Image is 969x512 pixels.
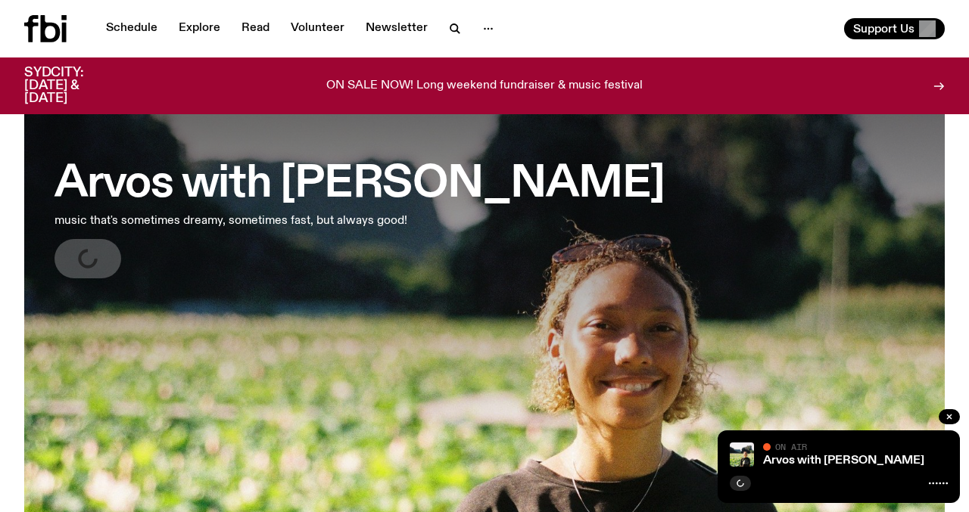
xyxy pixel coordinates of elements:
a: Explore [170,18,229,39]
a: Arvos with [PERSON_NAME]music that's sometimes dreamy, sometimes fast, but always good! [55,148,665,278]
span: On Air [775,442,807,451]
a: Arvos with [PERSON_NAME] [763,455,924,467]
a: Schedule [97,18,167,39]
img: Bri is smiling and wearing a black t-shirt. She is standing in front of a lush, green field. Ther... [730,442,754,467]
span: Support Us [853,22,914,36]
p: music that's sometimes dreamy, sometimes fast, but always good! [55,212,442,230]
p: ON SALE NOW! Long weekend fundraiser & music festival [326,79,643,93]
h3: SYDCITY: [DATE] & [DATE] [24,67,121,105]
h3: Arvos with [PERSON_NAME] [55,163,665,206]
a: Volunteer [282,18,354,39]
button: Support Us [844,18,945,39]
a: Read [232,18,279,39]
a: Newsletter [357,18,437,39]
